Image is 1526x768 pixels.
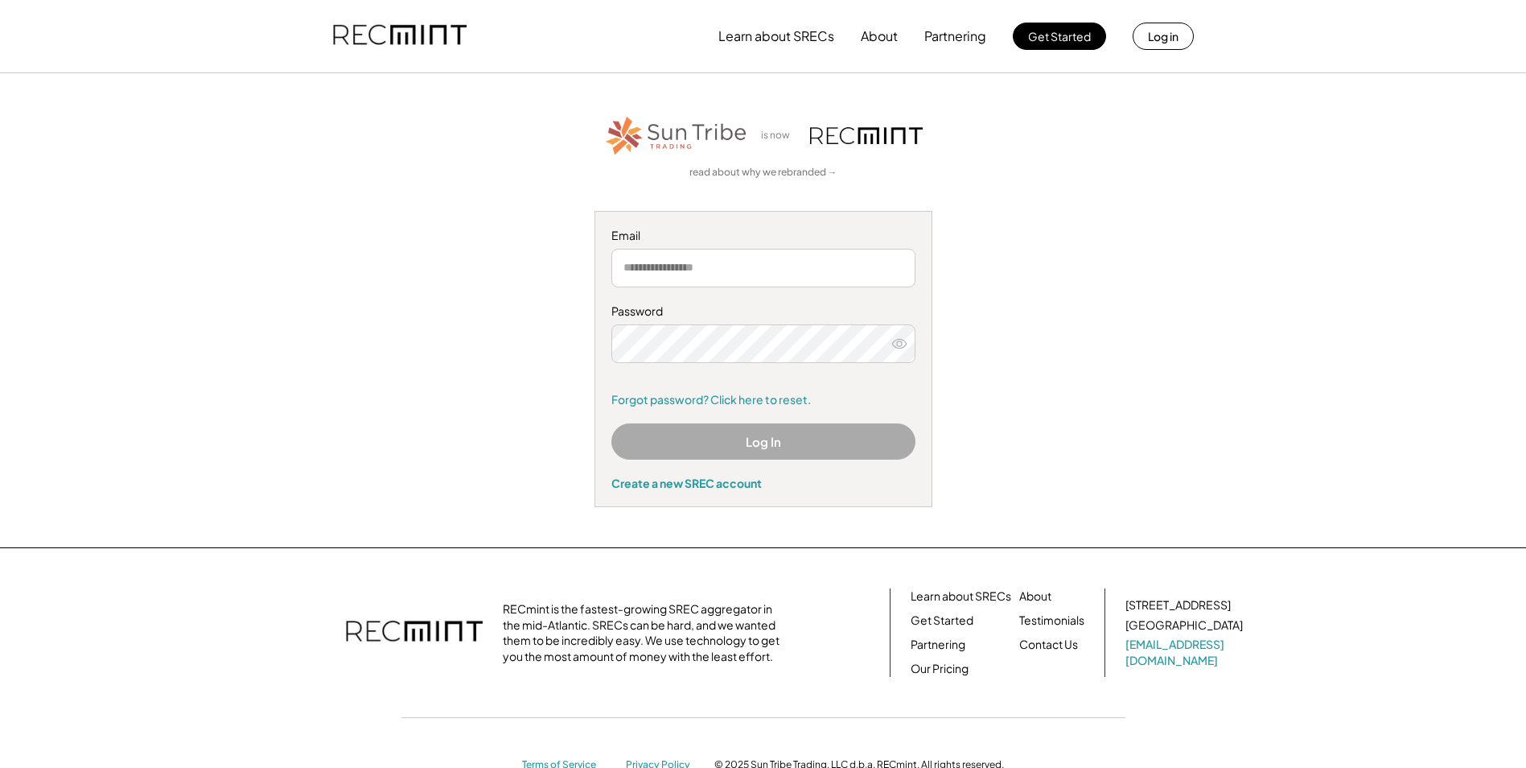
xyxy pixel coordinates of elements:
div: Password [611,303,915,320]
img: recmint-logotype%403x.png [333,9,467,64]
button: About [861,20,898,52]
button: Log In [611,423,915,460]
img: recmint-logotype%403x.png [346,605,483,661]
img: STT_Horizontal_Logo%2B-%2BColor.png [604,114,749,158]
div: RECmint is the fastest-growing SREC aggregator in the mid-Atlantic. SRECs can be hard, and we wan... [503,601,788,664]
div: Email [611,228,915,244]
a: Our Pricing [911,661,969,677]
div: Create a new SREC account [611,476,915,490]
button: Partnering [924,20,986,52]
a: [EMAIL_ADDRESS][DOMAIN_NAME] [1125,637,1246,668]
button: Learn about SRECs [718,20,834,52]
div: [STREET_ADDRESS] [1125,597,1231,613]
div: [GEOGRAPHIC_DATA] [1125,617,1243,634]
a: Get Started [911,613,973,629]
a: Partnering [911,637,965,653]
a: About [1019,588,1051,605]
button: Get Started [1013,23,1106,50]
img: recmint-logotype%403x.png [810,127,923,144]
a: read about why we rebranded → [689,166,837,180]
a: Testimonials [1019,613,1084,629]
button: Log in [1133,23,1194,50]
a: Learn about SRECs [911,588,1011,605]
a: Contact Us [1019,637,1078,653]
div: is now [757,129,802,142]
a: Forgot password? Click here to reset. [611,392,915,408]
